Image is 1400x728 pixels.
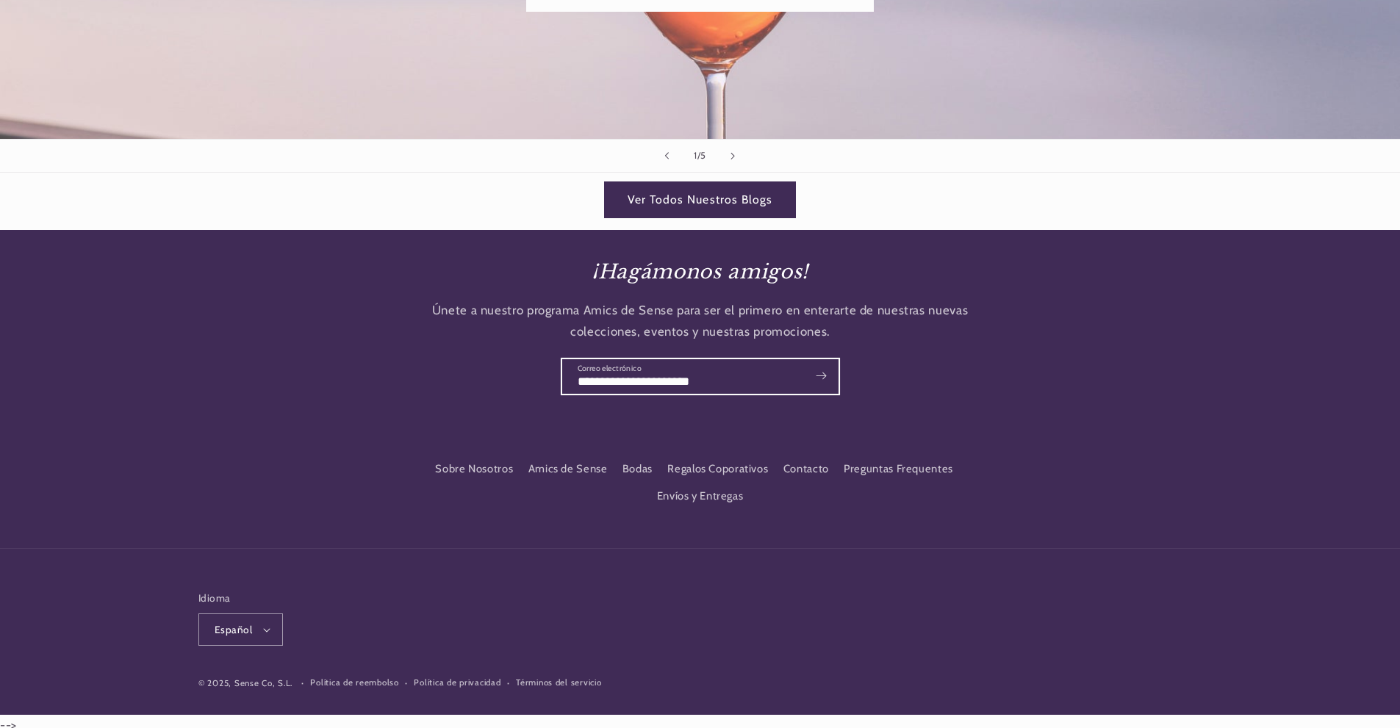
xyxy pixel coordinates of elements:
[657,483,744,509] a: Envíos y Entregas
[650,140,683,172] button: Diapositiva anterior
[435,460,513,483] a: Sobre Nosotros
[528,456,608,483] a: Amics de Sense
[592,259,808,284] em: ¡Hagámonos amigos!
[198,613,283,646] button: Español
[697,148,701,164] span: /
[844,456,953,483] a: Preguntas Frequentes
[667,456,768,483] a: Regalos Coporativos
[604,181,795,217] a: Ver Todos Nuestros Blogs
[198,591,283,605] h2: Idioma
[430,300,970,343] p: Únete a nuestro programa Amics de Sense para ser el primero en enterarte de nuestras nuevas colec...
[215,622,252,637] span: Español
[694,148,697,164] span: 1
[310,676,398,690] a: Política de reembolso
[414,676,500,690] a: Política de privacidad
[622,456,653,483] a: Bodas
[783,456,829,483] a: Contacto
[717,140,750,172] button: Diapositiva siguiente
[804,358,838,394] button: Suscribirse
[198,678,292,688] small: © 2025, Sense Co, S.L.
[516,676,601,690] a: Términos del servicio
[700,148,706,164] span: 5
